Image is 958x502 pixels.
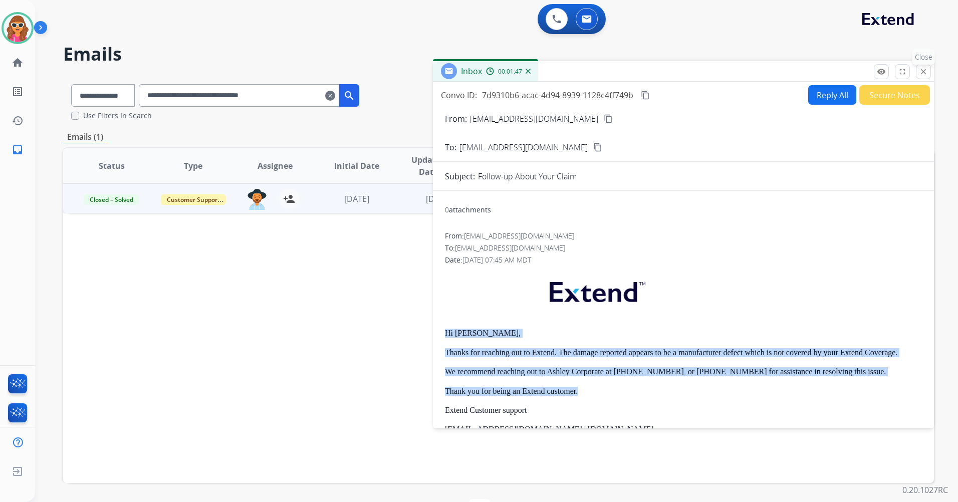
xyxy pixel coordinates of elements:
p: [EMAIL_ADDRESS][DOMAIN_NAME] [470,113,598,125]
img: extend.png [537,270,655,310]
p: Follow-up About Your Claim [478,170,577,182]
span: Type [184,160,202,172]
mat-icon: content_copy [641,91,650,100]
mat-icon: content_copy [604,114,613,123]
mat-icon: close [919,67,928,76]
p: [EMAIL_ADDRESS][DOMAIN_NAME] | [DOMAIN_NAME] [445,425,922,434]
span: 0 [445,205,449,214]
button: Secure Notes [859,85,930,105]
p: Hi [PERSON_NAME], [445,329,922,338]
p: To: [445,141,456,153]
p: From: [445,113,467,125]
p: Emails (1) [63,131,107,143]
span: [DATE] [426,193,451,204]
p: Convo ID: [441,89,477,101]
span: Initial Date [334,160,379,172]
span: Updated Date [406,154,451,178]
mat-icon: search [343,90,355,102]
mat-icon: fullscreen [898,67,907,76]
span: [EMAIL_ADDRESS][DOMAIN_NAME] [455,243,565,253]
p: Thanks for reaching out to Extend. The damage reported appears to be a manufacturer defect which ... [445,348,922,357]
p: 0.20.1027RC [902,484,948,496]
h2: Emails [63,44,934,64]
p: We recommend reaching out to Ashley Corporate at [PHONE_NUMBER] or [PHONE_NUMBER] for assistance ... [445,367,922,376]
mat-icon: remove_red_eye [877,67,886,76]
span: [DATE] 07:45 AM MDT [462,255,531,265]
div: From: [445,231,922,241]
p: Close [912,50,935,65]
span: 00:01:47 [498,68,522,76]
button: Close [916,64,931,79]
span: Status [99,160,125,172]
span: Assignee [258,160,293,172]
span: Customer Support [161,194,226,205]
p: Subject: [445,170,475,182]
img: avatar [4,14,32,42]
mat-icon: list_alt [12,86,24,98]
label: Use Filters In Search [83,111,152,121]
div: To: [445,243,922,253]
mat-icon: content_copy [593,143,602,152]
span: 7d9310b6-acac-4d94-8939-1128c4ff749b [482,90,633,101]
span: [DATE] [344,193,369,204]
span: Inbox [461,66,482,77]
mat-icon: home [12,57,24,69]
mat-icon: person_add [283,193,295,205]
button: Reply All [808,85,856,105]
span: [EMAIL_ADDRESS][DOMAIN_NAME] [459,141,588,153]
mat-icon: inbox [12,144,24,156]
p: Thank you for being an Extend customer. [445,387,922,396]
mat-icon: clear [325,90,335,102]
div: Date: [445,255,922,265]
div: attachments [445,205,491,215]
mat-icon: history [12,115,24,127]
img: agent-avatar [247,189,267,210]
span: [EMAIL_ADDRESS][DOMAIN_NAME] [464,231,574,240]
span: Closed – Solved [84,194,139,205]
p: Extend Customer support [445,406,922,415]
